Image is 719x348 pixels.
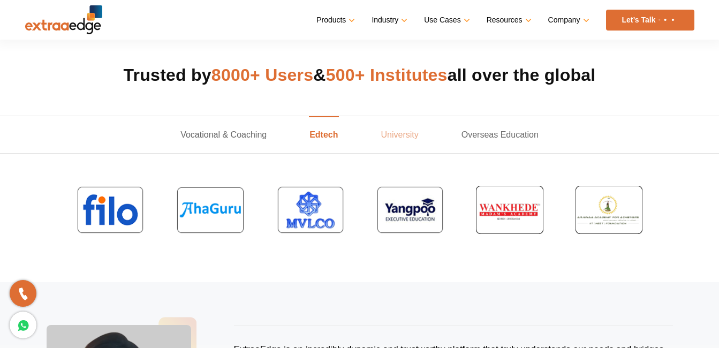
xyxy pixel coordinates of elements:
[440,116,560,153] a: Overseas Education
[372,12,405,28] a: Industry
[360,116,440,153] a: University
[288,116,359,153] a: Edtech
[211,65,313,85] span: 8000+ Users
[424,12,467,28] a: Use Cases
[25,62,694,88] h2: Trusted by & all over the global
[548,12,587,28] a: Company
[159,116,288,153] a: Vocational & Coaching
[606,10,694,31] a: Let’s Talk
[316,12,353,28] a: Products
[487,12,529,28] a: Resources
[326,65,448,85] span: 500+ Institutes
